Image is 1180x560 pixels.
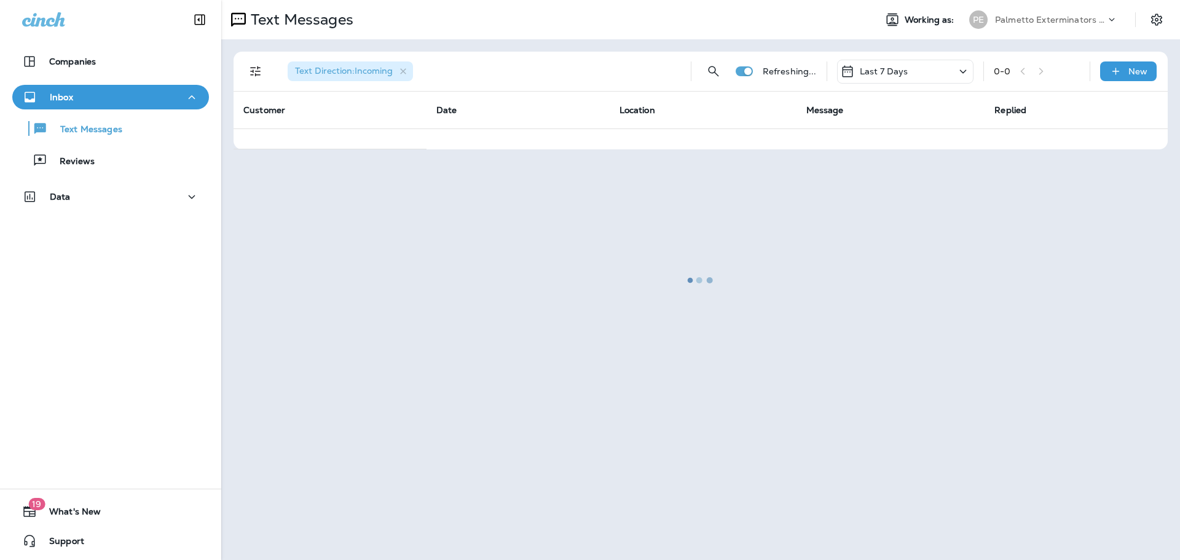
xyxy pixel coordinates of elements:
button: Text Messages [12,116,209,141]
button: Reviews [12,148,209,173]
p: Inbox [50,92,73,102]
span: 19 [28,498,45,510]
span: Support [37,536,84,551]
button: Data [12,184,209,209]
button: Support [12,529,209,553]
button: Inbox [12,85,209,109]
p: New [1128,66,1147,76]
p: Text Messages [48,124,122,136]
p: Companies [49,57,96,66]
button: Companies [12,49,209,74]
span: What's New [37,507,101,521]
button: 19What's New [12,499,209,524]
button: Collapse Sidebar [183,7,217,32]
p: Data [50,192,71,202]
p: Reviews [47,156,95,168]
